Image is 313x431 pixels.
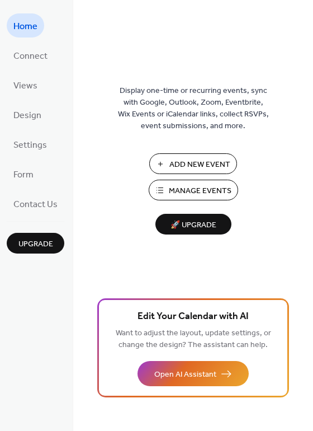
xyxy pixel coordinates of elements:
[7,73,44,97] a: Views
[13,137,47,154] span: Settings
[162,218,225,233] span: 🚀 Upgrade
[169,159,230,171] span: Add New Event
[116,326,271,353] span: Want to adjust the layout, update settings, or change the design? The assistant can help.
[13,196,58,213] span: Contact Us
[7,13,44,38] a: Home
[13,77,37,95] span: Views
[7,233,64,254] button: Upgrade
[137,309,249,325] span: Edit Your Calendar with AI
[7,43,54,67] a: Connect
[13,18,37,35] span: Home
[18,238,53,250] span: Upgrade
[7,191,64,215] a: Contact Us
[7,162,40,186] a: Form
[7,102,48,127] a: Design
[13,166,34,184] span: Form
[149,153,237,174] button: Add New Event
[155,214,231,235] button: 🚀 Upgrade
[149,180,238,200] button: Manage Events
[169,185,231,197] span: Manage Events
[13,48,48,65] span: Connect
[13,107,41,124] span: Design
[118,85,269,132] span: Display one-time or recurring events, sync with Google, Outlook, Zoom, Eventbrite, Wix Events or ...
[154,369,216,381] span: Open AI Assistant
[7,132,54,156] a: Settings
[137,361,249,386] button: Open AI Assistant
